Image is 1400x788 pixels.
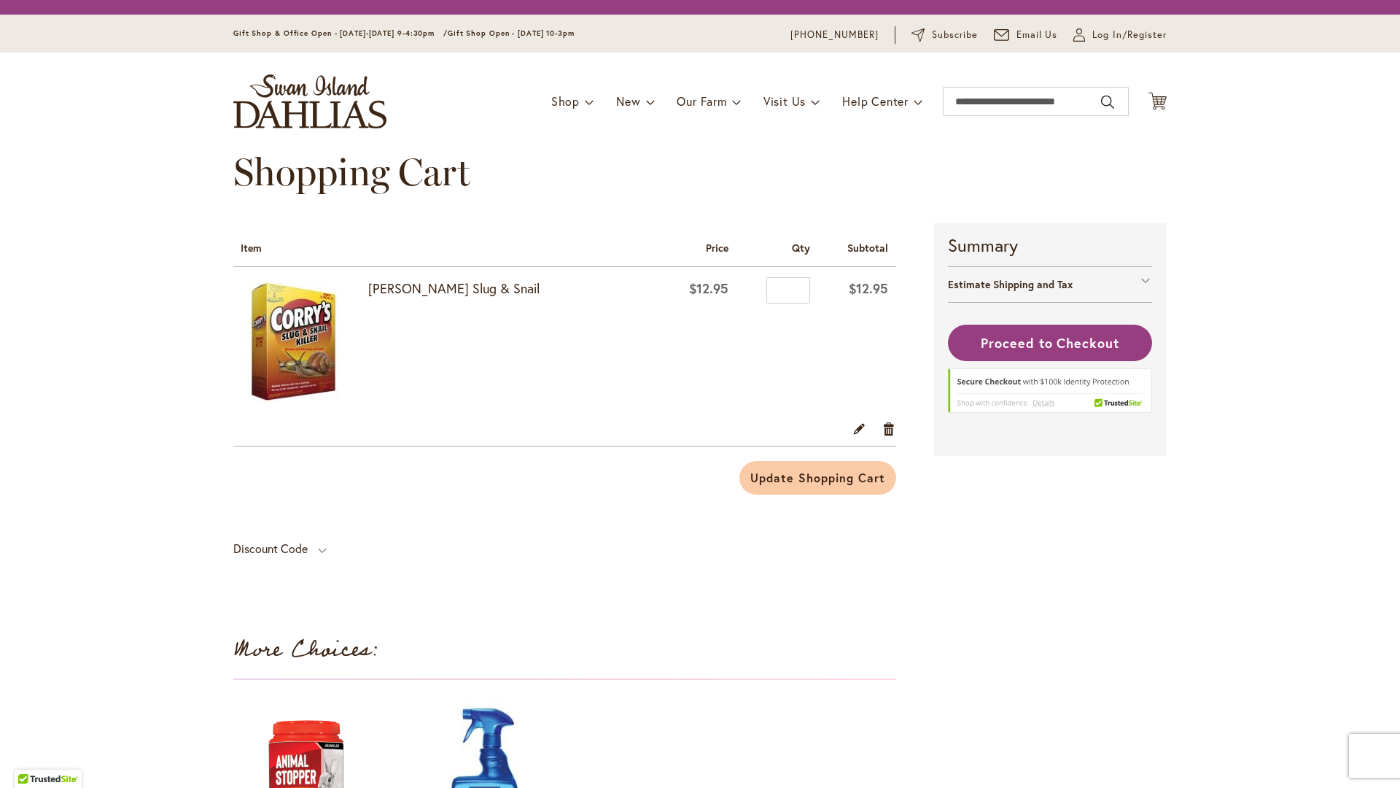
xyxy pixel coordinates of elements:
[948,368,1152,420] div: TrustedSite Certified
[551,93,580,109] span: Shop
[948,325,1152,361] button: Proceed to Checkout
[233,541,308,556] strong: Discount Code
[368,279,540,297] a: [PERSON_NAME] Slug & Snail
[981,334,1119,352] span: Proceed to Checkout
[948,233,1152,258] strong: Summary
[233,282,354,402] img: Corry's Slug & Snail
[750,470,884,485] span: Update Shopping Cart
[233,282,368,406] a: Corry's Slug & Snail
[677,93,726,109] span: Our Farm
[1073,28,1167,42] a: Log In/Register
[1101,90,1114,114] button: Search
[233,28,448,38] span: Gift Shop & Office Open - [DATE]-[DATE] 9-4:30pm /
[763,93,806,109] span: Visit Us
[1016,28,1058,42] span: Email Us
[911,28,978,42] a: Subscribe
[233,74,386,128] a: store logo
[849,279,888,297] span: $12.95
[241,241,262,255] span: Item
[948,277,1073,291] strong: Estimate Shipping and Tax
[739,461,895,495] button: Update Shopping Cart
[932,28,978,42] span: Subscribe
[616,93,640,109] span: New
[790,28,879,42] a: [PHONE_NUMBER]
[233,632,378,667] strong: More Choices:
[1092,28,1167,42] span: Log In/Register
[792,241,810,255] span: Qty
[689,279,728,297] span: $12.95
[847,241,888,255] span: Subtotal
[233,149,470,195] span: Shopping Cart
[842,93,909,109] span: Help Center
[11,736,52,777] iframe: Launch Accessibility Center
[448,28,575,38] span: Gift Shop Open - [DATE] 10-3pm
[994,28,1058,42] a: Email Us
[706,241,728,255] span: Price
